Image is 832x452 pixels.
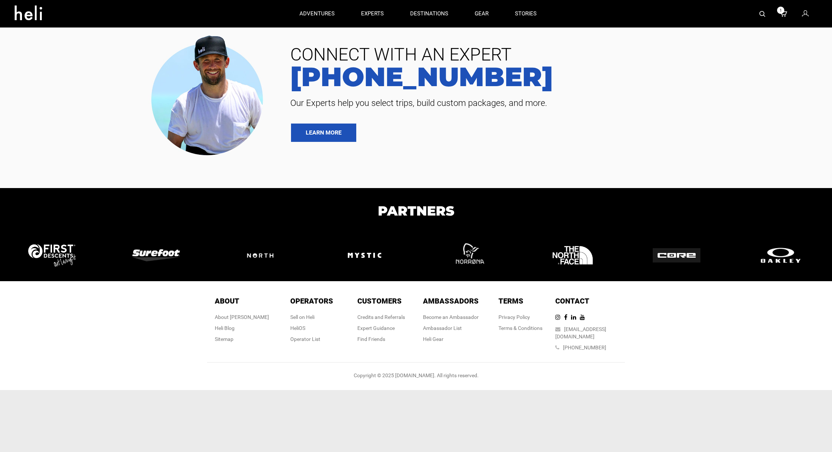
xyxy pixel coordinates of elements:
a: Become an Ambassador [423,314,479,320]
a: Privacy Policy [498,314,530,320]
img: logo [342,232,387,278]
span: Customers [357,297,402,305]
a: Credits and Referrals [357,314,405,320]
p: destinations [410,10,448,18]
div: Sell on Heli [290,313,333,321]
img: search-bar-icon.svg [759,11,765,17]
img: logo [757,246,805,265]
a: Terms & Conditions [498,325,542,331]
img: logo [446,232,492,278]
div: Operator List [290,335,333,343]
img: logo [653,248,700,263]
a: Expert Guidance [357,325,395,331]
img: logo [236,243,284,268]
span: Terms [498,297,523,305]
span: 1 [777,7,784,14]
a: [EMAIL_ADDRESS][DOMAIN_NAME] [555,326,606,339]
span: Ambassadors [423,297,479,305]
span: Contact [555,297,589,305]
a: LEARN MORE [291,124,356,142]
div: Ambassador List [423,324,479,332]
p: adventures [299,10,335,18]
a: Heli Blog [215,325,235,331]
img: logo [28,244,76,266]
img: contact our team [146,29,274,159]
p: experts [361,10,384,18]
div: Find Friends [357,335,405,343]
div: Sitemap [215,335,269,343]
span: About [215,297,239,305]
img: logo [550,232,596,278]
a: [PHONE_NUMBER] [285,63,821,90]
a: Heli Gear [423,336,443,342]
a: [PHONE_NUMBER] [563,345,606,350]
span: Operators [290,297,333,305]
span: Our Experts help you select trips, build custom packages, and more. [285,97,821,109]
a: HeliOS [290,325,305,331]
img: logo [132,249,180,261]
span: CONNECT WITH AN EXPERT [285,46,821,63]
div: About [PERSON_NAME] [215,313,269,321]
div: Copyright © 2025 [DOMAIN_NAME]. All rights reserved. [207,372,625,379]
